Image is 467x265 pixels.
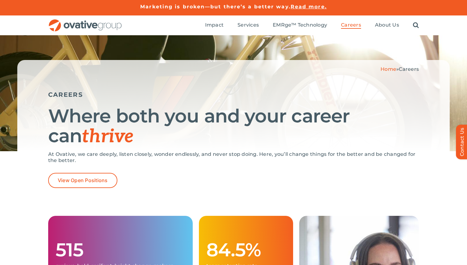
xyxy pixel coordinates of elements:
span: » [381,66,419,72]
a: OG_Full_horizontal_RGB [48,19,122,24]
span: View Open Positions [58,177,108,183]
a: Home [381,66,396,72]
nav: Menu [205,15,419,35]
a: Read more. [291,4,327,10]
a: Marketing is broken—but there’s a better way. [140,4,291,10]
a: View Open Positions [48,173,117,188]
p: At Ovative, we care deeply, listen closely, wonder endlessly, and never stop doing. Here, you’ll ... [48,151,419,164]
span: Careers [399,66,419,72]
h1: 84.5% [206,240,286,260]
h5: CAREERS [48,91,419,98]
span: Services [238,22,259,28]
span: thrive [82,126,133,148]
span: Careers [341,22,361,28]
a: Search [413,22,419,29]
a: Impact [205,22,224,29]
a: Careers [341,22,361,29]
a: EMRge™ Technology [273,22,327,29]
h1: Where both you and your career can [48,106,419,147]
span: About Us [375,22,399,28]
a: Services [238,22,259,29]
span: EMRge™ Technology [273,22,327,28]
h1: 515 [56,240,185,260]
a: About Us [375,22,399,29]
span: Impact [205,22,224,28]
